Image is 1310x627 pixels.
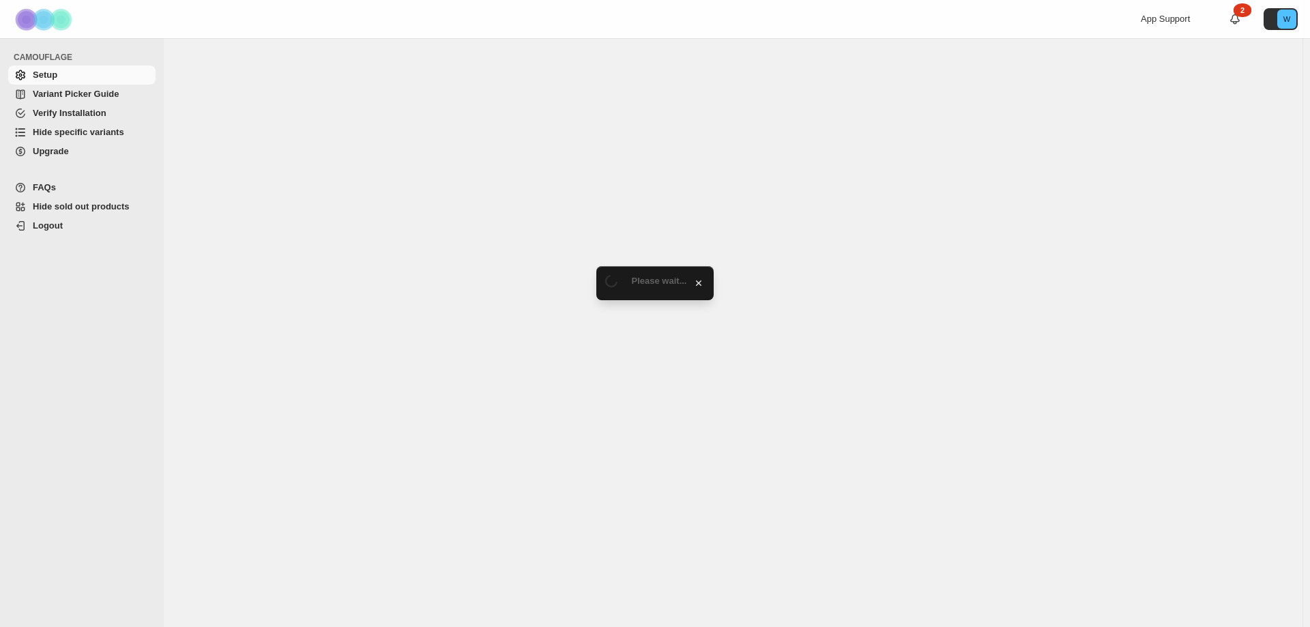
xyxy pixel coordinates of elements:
a: Logout [8,216,156,235]
a: Variant Picker Guide [8,85,156,104]
span: Verify Installation [33,108,106,118]
span: FAQs [33,182,56,192]
span: Logout [33,220,63,231]
div: 2 [1234,3,1251,17]
span: Hide sold out products [33,201,130,212]
a: Hide specific variants [8,123,156,142]
a: Hide sold out products [8,197,156,216]
text: W [1283,15,1291,23]
a: 2 [1228,12,1242,26]
span: Variant Picker Guide [33,89,119,99]
span: Please wait... [632,276,687,286]
span: Setup [33,70,57,80]
span: CAMOUFLAGE [14,52,157,63]
span: Avatar with initials W [1277,10,1296,29]
img: Camouflage [11,1,79,38]
a: Setup [8,65,156,85]
span: Upgrade [33,146,69,156]
a: FAQs [8,178,156,197]
span: App Support [1141,14,1190,24]
span: Hide specific variants [33,127,124,137]
a: Upgrade [8,142,156,161]
button: Avatar with initials W [1264,8,1298,30]
a: Verify Installation [8,104,156,123]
